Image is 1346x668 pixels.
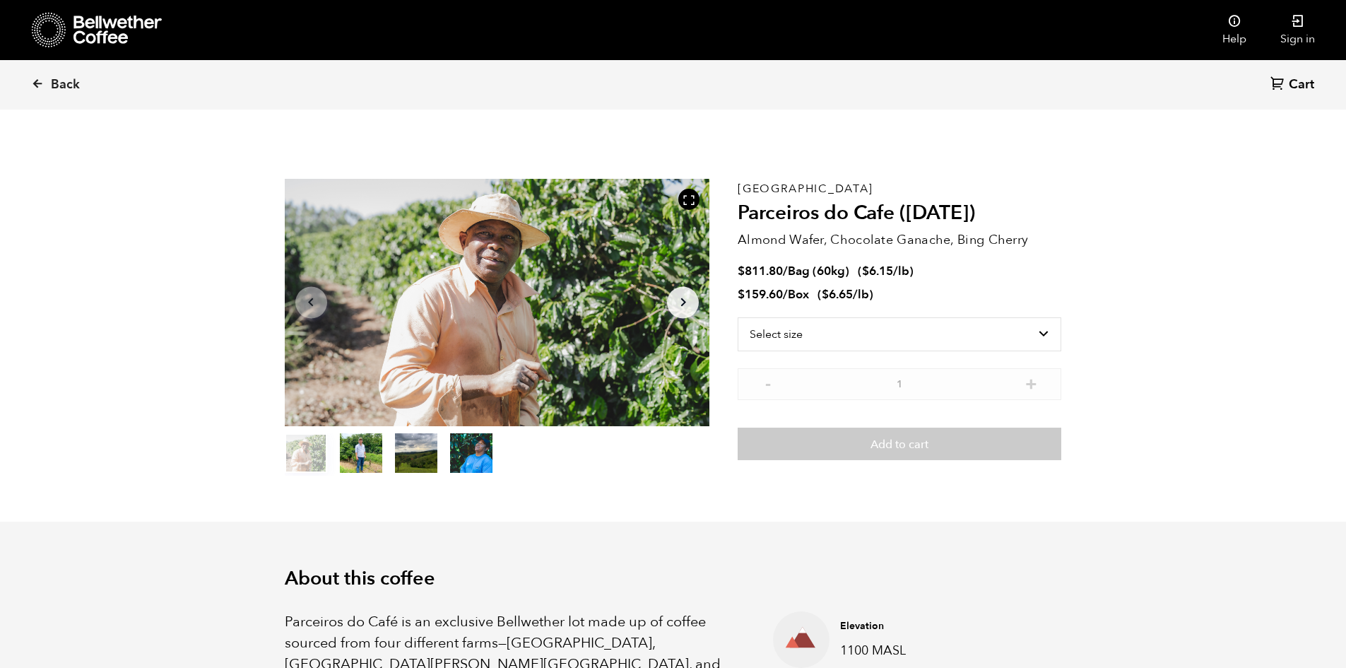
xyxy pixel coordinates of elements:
[822,286,853,303] bdi: 6.65
[840,619,1039,633] h4: Elevation
[788,286,809,303] span: Box
[783,263,788,279] span: /
[738,230,1061,250] p: Almond Wafer, Chocolate Ganache, Bing Cherry
[817,286,873,303] span: ( )
[783,286,788,303] span: /
[759,375,777,389] button: -
[738,286,745,303] span: $
[840,641,1039,660] p: 1100 MASL
[858,263,914,279] span: ( )
[738,263,783,279] bdi: 811.80
[738,263,745,279] span: $
[1022,375,1040,389] button: +
[51,76,80,93] span: Back
[853,286,869,303] span: /lb
[285,568,1062,590] h2: About this coffee
[738,201,1061,225] h2: Parceiros do Cafe ([DATE])
[788,263,849,279] span: Bag (60kg)
[738,428,1061,460] button: Add to cart
[862,263,893,279] bdi: 6.15
[1289,76,1314,93] span: Cart
[738,286,783,303] bdi: 159.60
[822,286,829,303] span: $
[1270,76,1318,95] a: Cart
[893,263,909,279] span: /lb
[862,263,869,279] span: $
